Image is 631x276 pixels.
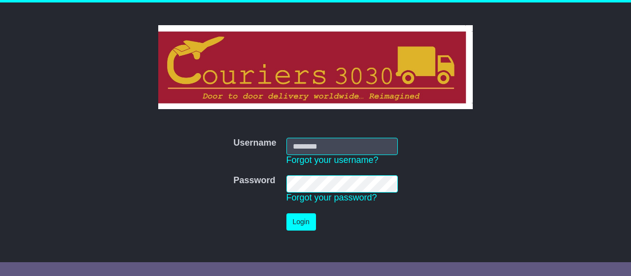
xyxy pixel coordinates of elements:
[286,193,377,202] a: Forgot your password?
[158,25,473,109] img: Couriers 3030
[233,138,276,149] label: Username
[233,175,275,186] label: Password
[286,213,316,231] button: Login
[286,155,379,165] a: Forgot your username?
